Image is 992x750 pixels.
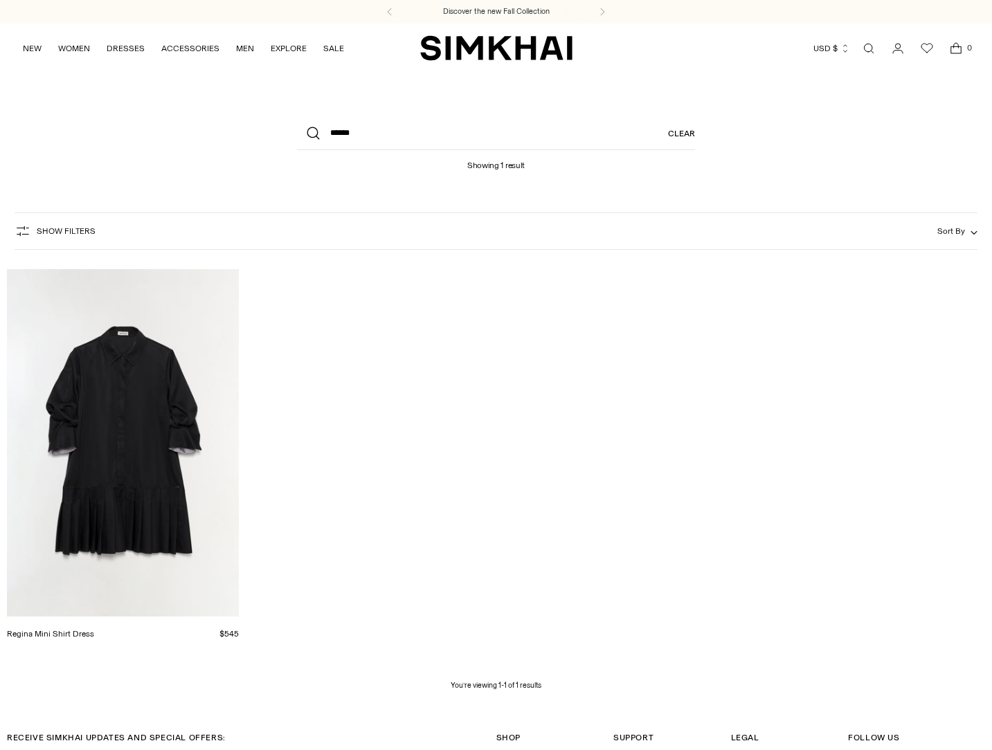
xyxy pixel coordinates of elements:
a: EXPLORE [271,33,307,64]
a: Open cart modal [942,35,970,62]
a: Go to the account page [884,35,912,62]
a: ACCESSORIES [161,33,219,64]
a: Regina Mini Shirt Dress [7,629,94,639]
a: SALE [323,33,344,64]
span: Sort By [937,226,965,236]
span: 0 [963,42,975,54]
button: Show Filters [15,220,96,242]
span: Show Filters [37,226,96,236]
a: WOMEN [58,33,90,64]
p: You’re viewing 1-1 of 1 results [451,680,541,691]
a: DRESSES [107,33,145,64]
h1: Showing 1 result [467,150,525,170]
a: Regina Mini Shirt Dress [7,269,239,616]
span: Support [613,733,653,742]
button: Search [297,117,330,150]
span: RECEIVE SIMKHAI UPDATES AND SPECIAL OFFERS: [7,733,226,742]
button: Sort By [937,223,977,239]
button: USD $ [813,33,850,64]
a: MEN [236,33,254,64]
a: NEW [23,33,42,64]
span: Legal [731,733,759,742]
a: SIMKHAI [420,35,572,62]
span: Follow Us [848,733,899,742]
span: $545 [219,629,239,639]
a: Discover the new Fall Collection [443,6,550,17]
span: Shop [496,733,521,742]
a: Wishlist [913,35,941,62]
a: Open search modal [855,35,883,62]
a: Clear [668,117,695,150]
